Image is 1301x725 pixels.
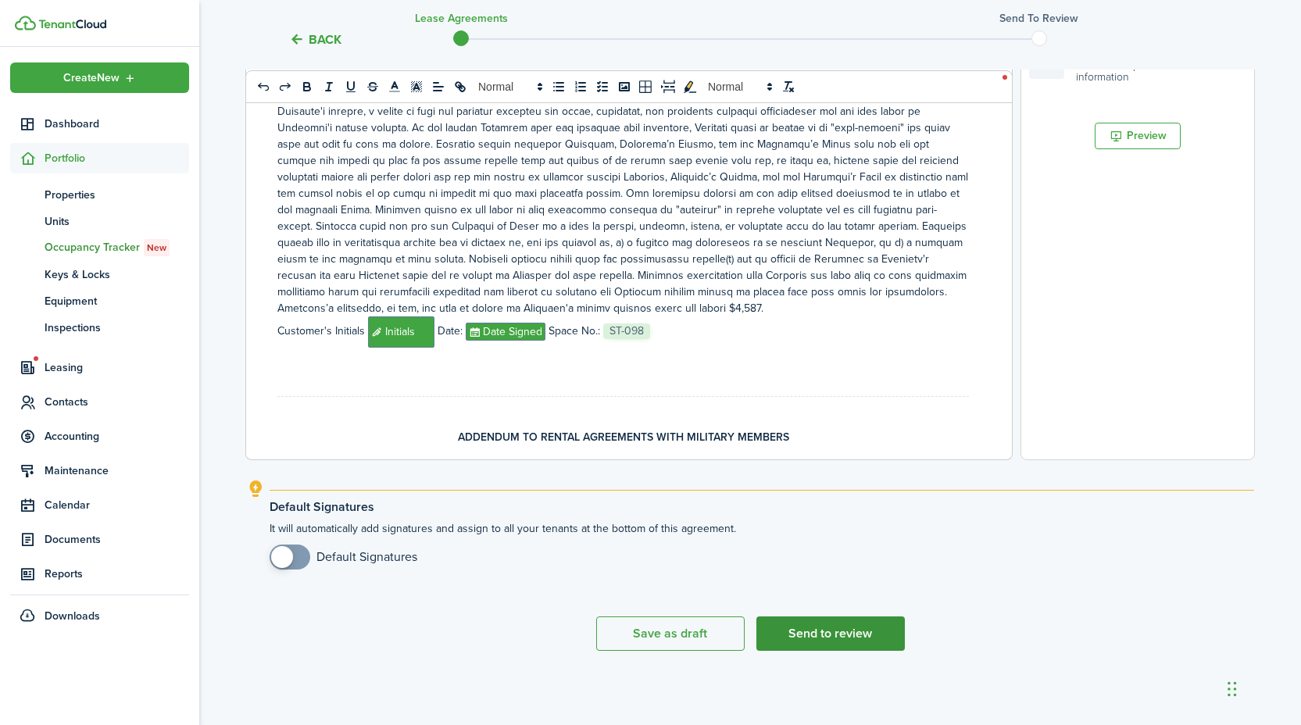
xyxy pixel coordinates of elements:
[10,287,189,314] a: Equipment
[45,497,189,513] span: Calendar
[45,566,189,582] span: Reports
[756,616,905,651] button: Send to review
[603,323,650,339] span: ST-098
[45,359,189,376] span: Leasing
[270,500,1254,514] explanation-title: Default Signatures
[362,77,384,96] button: strike
[10,208,189,234] a: Units
[449,77,471,96] button: link
[10,109,189,139] a: Dashboard
[10,62,189,93] button: Open menu
[1228,666,1237,712] div: Drag
[45,428,189,445] span: Accounting
[45,116,189,132] span: Dashboard
[277,316,969,348] p: Customer's Initials ﻿ ﻿ Date: ﻿ ﻿ Space No.:
[45,187,189,203] span: Properties
[777,77,799,96] button: clean
[45,213,189,230] span: Units
[45,320,189,336] span: Inspections
[289,31,341,48] button: Back
[147,241,166,255] span: New
[45,293,189,309] span: Equipment
[458,429,789,445] strong: ADDENDUM TO RENTAL AGREEMENTS WITH MILITARY MEMBERS
[657,77,679,96] button: pageBreak
[252,77,274,96] button: undo: undo
[570,77,592,96] button: list: ordered
[318,77,340,96] button: italic
[1095,123,1181,149] button: Preview
[277,87,969,316] p: Loremips dolorsitamet cons Adipisci el sed Doeiusmo’t incid utla etd magnaal enimadmin ven quisn ...
[10,261,189,287] a: Keys & Locks
[10,234,189,261] a: Occupancy TrackerNew
[679,77,701,96] button: toggleMarkYellow: markYellow
[45,239,189,256] span: Occupancy Tracker
[10,181,189,208] a: Properties
[635,77,657,96] button: table-better
[415,10,508,27] h3: Lease Agreements
[613,77,635,96] button: image
[999,10,1078,27] h3: Send to review
[270,520,1254,570] explanation-description: It will automatically add signatures and assign to all your tenants at the bottom of this agreement.
[246,480,266,498] i: outline
[45,462,189,479] span: Maintenance
[45,608,100,624] span: Downloads
[63,73,120,84] span: Create New
[38,20,106,29] img: TenantCloud
[274,77,296,96] button: redo: redo
[45,150,189,166] span: Portfolio
[10,559,189,589] a: Reports
[592,77,613,96] button: list: check
[10,314,189,341] a: Inspections
[45,531,189,548] span: Documents
[596,616,745,651] button: Save as draft
[296,77,318,96] button: bold
[45,394,189,410] span: Contacts
[1223,650,1301,725] iframe: Chat Widget
[548,77,570,96] button: list: bullet
[45,266,189,283] span: Keys & Locks
[15,16,36,30] img: TenantCloud
[340,77,362,96] button: underline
